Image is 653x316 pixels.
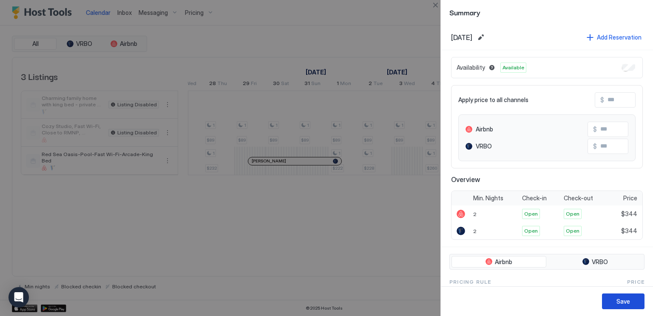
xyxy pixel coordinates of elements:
[564,194,593,202] span: Check-out
[451,256,546,268] button: Airbnb
[449,278,491,286] span: Pricing Rule
[566,210,579,218] span: Open
[449,254,644,270] div: tab-group
[593,142,597,150] span: $
[503,64,524,71] span: Available
[451,33,472,42] span: [DATE]
[548,256,643,268] button: VRBO
[566,227,579,235] span: Open
[592,258,608,266] span: VRBO
[585,31,643,43] button: Add Reservation
[602,293,644,309] button: Save
[600,96,604,104] span: $
[457,64,485,71] span: Availability
[495,258,512,266] span: Airbnb
[487,63,497,73] button: Blocked dates override all pricing rules and remain unavailable until manually unblocked
[616,297,630,306] div: Save
[473,211,477,217] span: 2
[476,142,492,150] span: VRBO
[621,210,637,218] span: $344
[451,175,643,184] span: Overview
[621,227,637,235] span: $344
[524,210,538,218] span: Open
[449,7,644,17] span: Summary
[627,278,644,286] span: Price
[593,125,597,133] span: $
[473,228,477,234] span: 2
[473,194,503,202] span: Min. Nights
[458,96,528,104] span: Apply price to all channels
[476,125,493,133] span: Airbnb
[597,33,642,42] div: Add Reservation
[476,32,486,43] button: Edit date range
[524,227,538,235] span: Open
[522,194,547,202] span: Check-in
[9,287,29,307] div: Open Intercom Messenger
[623,194,637,202] span: Price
